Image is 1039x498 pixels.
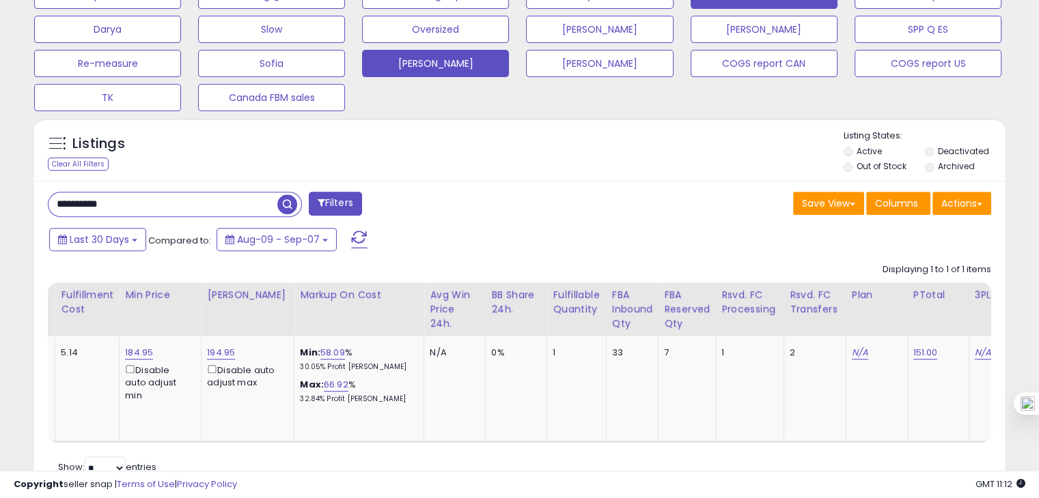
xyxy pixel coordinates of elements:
div: 5.14 [61,347,109,359]
button: Columns [866,192,930,215]
button: Filters [309,192,362,216]
div: % [300,379,413,404]
b: Min: [300,346,320,359]
button: SPP Q ES [855,16,1001,43]
button: Actions [932,192,991,215]
div: Disable auto adjust max [207,362,283,389]
div: 2 [790,347,835,359]
button: Re-measure [34,50,181,77]
div: Avg Win Price 24h. [430,288,480,331]
button: COGS report CAN [691,50,837,77]
p: 32.84% Profit [PERSON_NAME] [300,394,413,404]
div: FBA Reserved Qty [664,288,710,331]
div: % [300,347,413,372]
div: Fulfillment Cost [61,288,113,317]
button: Darya [34,16,181,43]
span: Last 30 Days [70,233,129,246]
span: Columns [875,196,918,210]
div: Min Price [125,288,195,302]
button: [PERSON_NAME] [691,16,837,43]
div: Rsvd. FC Transfers [790,288,840,317]
button: [PERSON_NAME] [526,16,673,43]
button: Last 30 Days [49,228,146,251]
div: Disable auto adjust min [125,362,191,402]
th: CSV column name: cust_attr_1_PTotal [907,282,969,336]
div: 7 [664,347,705,359]
label: Active [857,145,882,157]
div: Displaying 1 to 1 of 1 items [883,263,991,276]
a: 184.95 [125,346,153,360]
div: 33 [612,347,648,359]
b: Max: [300,378,324,391]
p: 30.05% Profit [PERSON_NAME] [300,362,413,372]
a: 194.95 [207,346,235,360]
th: CSV column name: cust_attr_3_3PL_Stock [969,282,1034,336]
a: N/A [975,346,991,360]
button: Aug-09 - Sep-07 [217,228,337,251]
strong: Copyright [14,478,64,490]
div: 3PL_Stock [975,288,1028,302]
div: 0% [491,347,536,359]
div: 1 [553,347,595,359]
div: Clear All Filters [48,158,109,171]
p: Listing States: [844,130,1005,143]
th: CSV column name: cust_attr_5_Plan [846,282,907,336]
div: Fulfillable Quantity [553,288,600,317]
button: Slow [198,16,345,43]
span: Aug-09 - Sep-07 [237,233,320,246]
th: The percentage added to the cost of goods (COGS) that forms the calculator for Min & Max prices. [294,282,424,336]
div: [PERSON_NAME] [207,288,288,302]
span: 2025-10-8 11:12 GMT [975,478,1025,490]
button: [PERSON_NAME] [526,50,673,77]
a: Terms of Use [117,478,175,490]
div: FBA inbound Qty [612,288,653,331]
button: Canada FBM sales [198,84,345,111]
img: one_i.png [1021,396,1035,411]
div: Cost [21,288,50,302]
button: COGS report US [855,50,1001,77]
a: 58.09 [320,346,345,360]
a: Privacy Policy [177,478,237,490]
div: Plan [852,288,902,302]
button: [PERSON_NAME] [362,50,509,77]
h5: Listings [72,134,125,153]
span: Compared to: [148,234,211,247]
a: 66.92 [324,378,348,392]
a: 151.00 [913,346,938,360]
button: TK [34,84,181,111]
div: BB Share 24h. [491,288,541,317]
label: Out of Stock [857,160,906,172]
button: Oversized [362,16,509,43]
div: N/A [430,347,475,359]
div: Rsvd. FC Processing [721,288,778,317]
button: Sofia [198,50,345,77]
button: Save View [793,192,864,215]
label: Archived [937,160,974,172]
span: Show: entries [58,460,156,473]
div: seller snap | | [14,478,237,491]
div: PTotal [913,288,963,302]
label: Deactivated [937,145,988,157]
div: 1 [721,347,773,359]
a: N/A [852,346,868,360]
div: Markup on Cost [300,288,418,302]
